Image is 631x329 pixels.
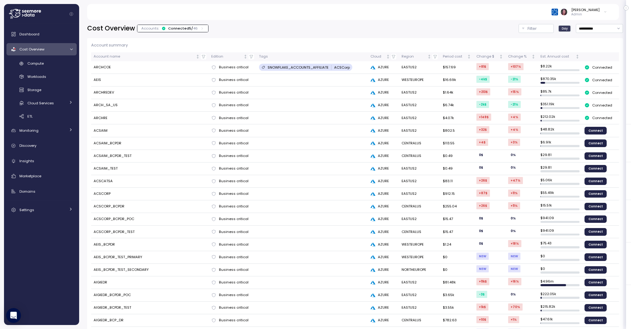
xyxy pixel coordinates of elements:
[584,203,607,210] a: Connect
[440,238,474,251] td: $1.24
[538,52,582,61] th: Est. Annual costNot sorted
[538,112,582,124] td: $ 212.02k
[538,150,582,162] td: $ 29.81
[508,278,521,285] div: +16 %
[584,178,607,185] a: Connect
[370,318,396,323] div: AZURE
[27,101,54,106] span: Cloud Services
[508,164,518,171] div: 0 %
[6,140,77,152] a: Discovery
[6,111,77,121] a: ETL
[219,280,249,285] span: Business critical
[440,302,474,314] td: $3.55k
[508,291,518,298] div: 0 %
[94,54,195,59] div: Account name
[399,276,440,289] td: EASTUS2
[571,7,600,12] div: [PERSON_NAME]
[370,90,396,95] div: AZURE
[589,165,603,172] span: Connect
[399,213,440,226] td: EASTUS2
[427,54,431,59] div: Not sorted
[370,280,396,285] div: AZURE
[440,74,474,86] td: $16.69k
[193,26,198,31] p: 46
[467,54,471,59] div: Not sorted
[440,99,474,112] td: $6.74k
[219,141,249,146] span: Business critical
[584,241,607,248] a: Connect
[91,162,209,175] td: ACSAIM_TEST
[91,175,209,188] td: ACSCATSA
[440,61,474,74] td: $157.69
[476,265,489,272] div: NEW
[561,9,567,15] img: ACg8ocLDuIZlR5f2kIgtapDwVC7yp445s3OgbrQTIAV7qYj8P05r5pI=s96-c
[91,226,209,238] td: ACSCORP_BCPDR_TEST
[584,317,607,324] a: Connect
[528,26,537,32] p: Filter
[589,216,603,223] span: Connect
[399,200,440,213] td: CENTRALUS
[508,88,521,95] div: +15 %
[440,200,474,213] td: $255.04
[219,166,249,171] span: Business critical
[370,65,396,70] div: AZURE
[370,267,396,273] div: AZURE
[6,72,77,82] a: Workloads
[6,170,77,182] a: Marketplace
[476,303,488,311] div: +1k $
[334,65,350,70] p: ACSCorp
[399,137,440,150] td: CENTRALUS
[399,188,440,200] td: EASTUS2
[19,174,41,179] span: Marketplace
[91,302,209,314] td: AIGIEDR_BCPDR_TEST
[476,151,486,158] div: 0 $
[370,77,396,83] div: AZURE
[6,124,77,137] a: Monitoring
[508,316,519,323] div: +1 %
[370,128,396,134] div: AZURE
[538,238,582,251] td: $ 75.43
[589,140,603,146] span: Connect
[91,86,209,99] td: ARCHREDEV
[440,124,474,137] td: $802.5
[519,24,554,33] button: Filter
[141,26,159,31] p: Accounts:
[589,292,603,299] span: Connect
[562,26,568,31] span: Day
[538,124,582,137] td: $ 48.82k
[91,42,619,48] p: Account summary
[508,151,518,158] div: 0 %
[508,253,520,260] div: NEW
[440,264,474,276] td: $0
[552,9,558,15] img: 68790ce639d2d68da1992664.PNG
[399,175,440,188] td: EASTUS2
[476,291,487,298] div: -3 $
[370,216,396,222] div: AZURE
[19,32,39,37] span: Dashboard
[476,101,489,108] div: -2k $
[440,276,474,289] td: $81.48k
[6,58,77,69] a: Compute
[538,61,582,74] td: $ 8.22k
[508,202,520,209] div: +11 %
[476,54,498,59] div: Change $
[399,61,440,74] td: EASTUS2
[584,266,607,274] a: Connect
[370,229,396,235] div: AZURE
[399,302,440,314] td: EASTUS2
[440,226,474,238] td: $15.47
[589,254,603,260] span: Connect
[91,264,209,276] td: AEIS_BCPDR_TEST_SECONDARY
[508,240,521,247] div: +18 %
[584,228,607,235] a: Connect
[219,216,249,222] span: Business critical
[91,99,209,112] td: ARCH_SA_US
[27,114,33,119] span: ETL
[571,12,600,17] p: Admin
[508,139,520,146] div: +3 %
[476,63,489,70] div: +81 $
[399,251,440,264] td: WESTEUROPE
[27,61,44,66] span: Compute
[6,28,77,40] a: Dashboard
[499,54,503,59] div: Not sorted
